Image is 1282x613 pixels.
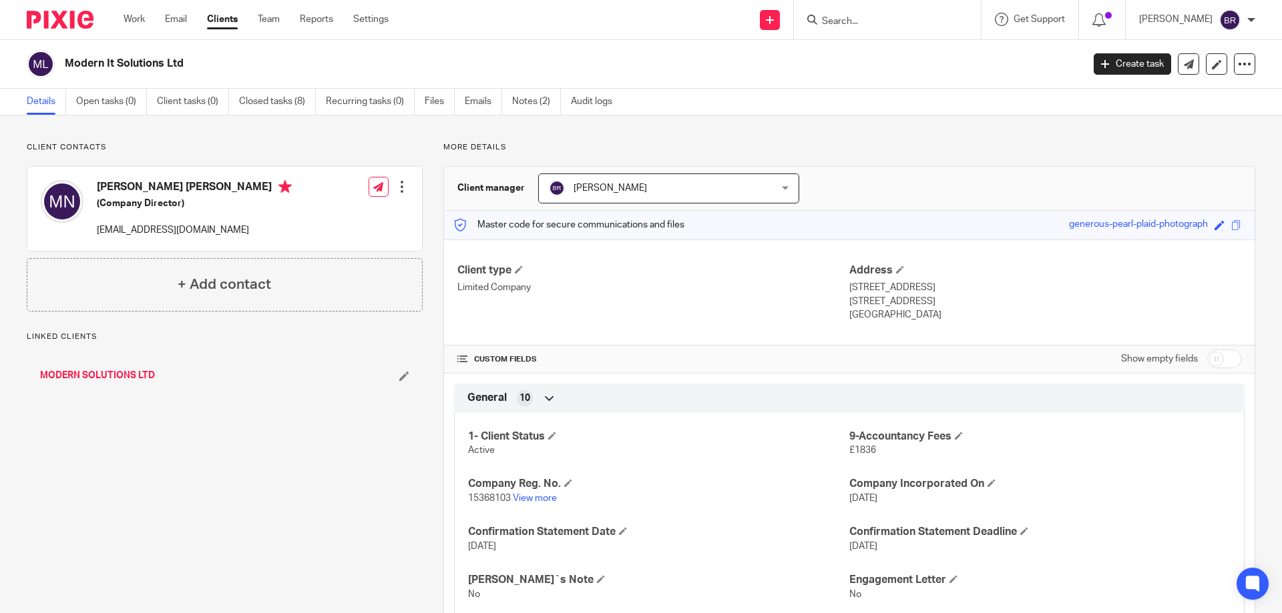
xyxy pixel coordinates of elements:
[1219,9,1241,31] img: svg%3E
[443,142,1255,153] p: More details
[425,89,455,115] a: Files
[27,332,423,342] p: Linked clients
[465,89,502,115] a: Emails
[65,57,872,71] h2: Modern It Solutions Ltd
[512,89,561,115] a: Notes (2)
[1014,15,1065,24] span: Get Support
[353,13,389,26] a: Settings
[1139,13,1213,26] p: [PERSON_NAME]
[849,477,1231,491] h4: Company Incorporated On
[41,180,83,223] img: svg%3E
[1069,217,1208,233] div: generous-pearl-plaid-photograph
[278,180,292,193] i: Primary
[97,197,292,210] h5: (Company Director)
[97,180,292,197] h4: [PERSON_NAME] [PERSON_NAME]
[178,274,271,295] h4: + Add contact
[849,281,1241,294] p: [STREET_ADDRESS]
[849,573,1231,587] h4: Engagement Letter
[849,446,876,455] span: £1836
[258,13,280,26] a: Team
[849,542,877,551] span: [DATE]
[27,89,66,115] a: Details
[457,181,525,195] h3: Client manager
[326,89,415,115] a: Recurring tasks (0)
[457,281,849,294] p: Limited Company
[849,430,1231,444] h4: 9-Accountancy Fees
[519,392,530,405] span: 10
[849,494,877,503] span: [DATE]
[157,89,229,115] a: Client tasks (0)
[468,590,480,599] span: No
[849,308,1241,322] p: [GEOGRAPHIC_DATA]
[124,13,145,26] a: Work
[207,13,238,26] a: Clients
[27,50,55,78] img: svg%3E
[76,89,147,115] a: Open tasks (0)
[821,16,941,28] input: Search
[468,573,849,587] h4: [PERSON_NAME]`s Note
[468,446,495,455] span: Active
[1121,352,1198,366] label: Show empty fields
[468,494,511,503] span: 15368103
[468,542,496,551] span: [DATE]
[457,354,849,365] h4: CUSTOM FIELDS
[549,180,565,196] img: svg%3E
[457,263,849,277] h4: Client type
[849,590,861,599] span: No
[239,89,316,115] a: Closed tasks (8)
[849,295,1241,308] p: [STREET_ADDRESS]
[849,263,1241,277] h4: Address
[1094,53,1171,75] a: Create task
[574,183,647,193] span: [PERSON_NAME]
[27,142,423,153] p: Client contacts
[513,494,557,503] a: View more
[454,218,684,231] p: Master code for secure communications and files
[40,369,155,382] a: MODERN SOLUTIONS LTD
[571,89,622,115] a: Audit logs
[468,477,849,491] h4: Company Reg. No.
[300,13,333,26] a: Reports
[468,430,849,444] h4: 1- Client Status
[467,391,507,405] span: General
[97,223,292,237] p: [EMAIL_ADDRESS][DOMAIN_NAME]
[849,525,1231,539] h4: Confirmation Statement Deadline
[27,11,93,29] img: Pixie
[165,13,187,26] a: Email
[468,525,849,539] h4: Confirmation Statement Date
